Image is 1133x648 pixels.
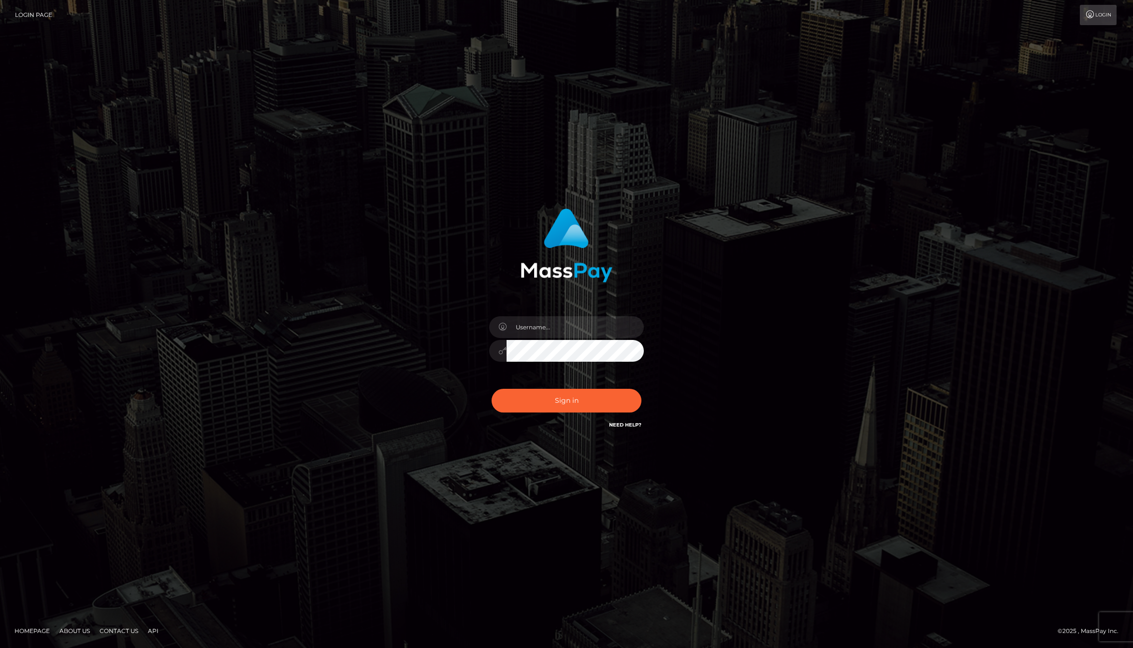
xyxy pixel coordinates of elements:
a: API [144,623,162,638]
a: Need Help? [609,422,641,428]
a: Login Page [15,5,52,25]
a: Contact Us [96,623,142,638]
img: MassPay Login [521,208,612,282]
a: Homepage [11,623,54,638]
div: © 2025 , MassPay Inc. [1058,626,1126,636]
a: About Us [56,623,94,638]
a: Login [1080,5,1117,25]
button: Sign in [492,389,641,412]
input: Username... [507,316,644,338]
